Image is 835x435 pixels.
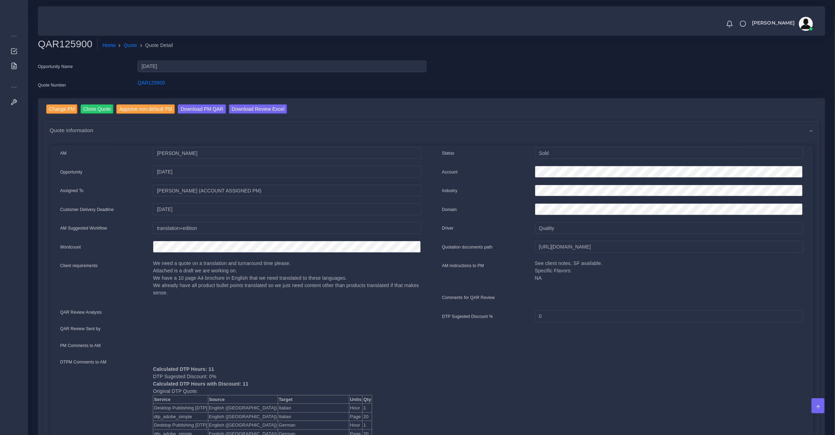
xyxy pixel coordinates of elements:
[442,313,493,320] label: DTP Sugested Discount %
[153,366,214,372] b: Calculated DTP Hours: 11
[278,404,349,413] td: Italian
[153,421,208,430] td: Desktop Publishing [DTP]
[153,395,208,404] th: Service
[60,206,114,213] label: Customer Delivery Deadline
[153,381,248,387] b: Calculated DTP Hours with Discount: 11
[349,412,363,421] td: Page
[278,412,349,421] td: Italian
[38,38,97,50] h2: QAR125900
[60,342,101,349] label: PM Comments to AM
[442,294,495,301] label: Comments for QAR Review
[81,104,114,114] input: Clone Quote
[752,20,795,25] span: [PERSON_NAME]
[124,42,137,49] a: Quote
[60,225,107,231] label: AM Suggested Workflow
[178,104,226,114] input: Download PM QAR
[102,42,116,49] a: Home
[60,309,102,315] label: QAR Review Analysis
[60,359,107,365] label: DTPM Comments to AM
[442,225,454,231] label: Driver
[349,421,363,430] td: Hour
[60,150,67,156] label: AM
[208,421,278,430] td: English ([GEOGRAPHIC_DATA])
[442,188,458,194] label: Industry
[748,17,815,31] a: [PERSON_NAME]avatar
[208,412,278,421] td: English ([GEOGRAPHIC_DATA])
[229,104,287,114] input: Download Review Excel
[153,185,421,197] input: pm
[153,404,208,413] td: Desktop Publishing [DTP]
[45,121,819,139] div: Quote information
[153,412,208,421] td: dtp_adobe_simple
[442,169,458,175] label: Account
[535,260,803,282] p: See client notes. SF available. Specific Flavors: NA
[38,82,66,88] label: Quote Number
[116,104,175,114] input: Approve non-default PM
[363,421,372,430] td: 1
[363,412,372,421] td: 20
[60,188,84,194] label: Assigned To
[442,244,493,250] label: Quotation documents path
[799,17,813,31] img: avatar
[442,206,457,213] label: Domain
[60,244,81,250] label: Wordcount
[60,263,98,269] label: Client requirements
[60,169,83,175] label: Opportunity
[38,63,73,70] label: Opportunity Name
[442,150,454,156] label: Status
[208,404,278,413] td: English ([GEOGRAPHIC_DATA])
[278,395,349,404] th: Target
[46,104,78,114] input: Change PM
[363,395,372,404] th: Qty
[363,404,372,413] td: 1
[442,263,484,269] label: AM instructions to PM
[349,395,363,404] th: Units
[278,421,349,430] td: German
[137,42,173,49] li: Quote Detail
[137,80,165,86] a: QAR125900
[50,126,94,134] span: Quote information
[153,260,421,297] p: We need a quote on a translation and turnaround time please. Attached is a draft we are working o...
[60,326,101,332] label: QAR Review Sent by
[349,404,363,413] td: Hour
[208,395,278,404] th: Source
